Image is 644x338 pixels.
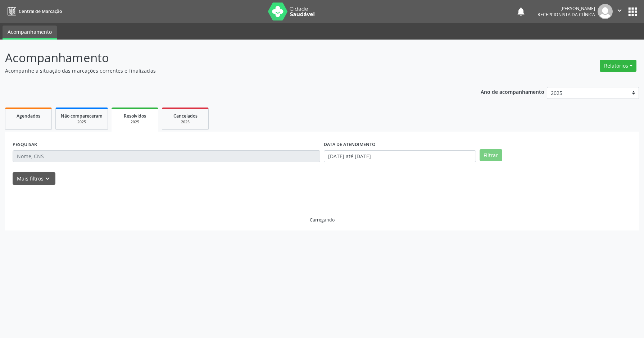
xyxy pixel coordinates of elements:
input: Nome, CNS [13,150,320,163]
button: notifications [516,6,526,17]
button: Filtrar [480,149,502,161]
div: [PERSON_NAME] [538,5,595,12]
span: Central de Marcação [19,8,62,14]
a: Central de Marcação [5,5,62,17]
span: Recepcionista da clínica [538,12,595,18]
button: Relatórios [600,60,636,72]
p: Acompanhamento [5,49,449,67]
label: PESQUISAR [13,139,37,150]
div: 2025 [117,119,153,125]
button: apps [626,5,639,18]
a: Acompanhamento [3,26,57,40]
span: Agendados [17,113,40,119]
div: 2025 [167,119,203,125]
div: 2025 [61,119,103,125]
button: Mais filtroskeyboard_arrow_down [13,172,55,185]
i: keyboard_arrow_down [44,175,51,183]
button:  [613,4,626,19]
i:  [616,6,623,14]
label: DATA DE ATENDIMENTO [324,139,376,150]
p: Ano de acompanhamento [481,87,544,96]
span: Cancelados [173,113,198,119]
img: img [598,4,613,19]
input: Selecione um intervalo [324,150,476,163]
div: Carregando [310,217,335,223]
span: Resolvidos [124,113,146,119]
p: Acompanhe a situação das marcações correntes e finalizadas [5,67,449,74]
span: Não compareceram [61,113,103,119]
